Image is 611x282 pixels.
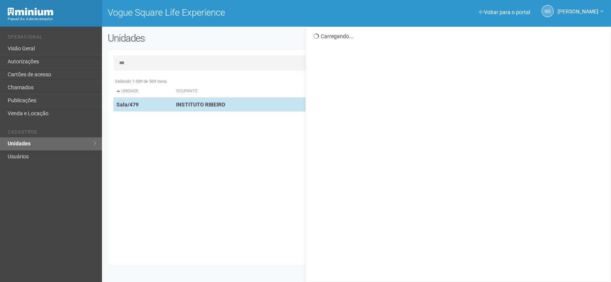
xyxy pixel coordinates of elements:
li: Cadastros [8,129,96,137]
div: Carregando... [314,33,605,40]
th: Ocupante: activate to sort column ascending [173,85,414,98]
span: Nicolle Silva [558,1,598,15]
strong: INSTITUTO RIBEIRO [176,102,225,108]
h1: Vogue Square Life Experience [108,8,351,18]
a: [PERSON_NAME] [558,10,603,16]
div: Painel do Administrador [8,16,96,23]
li: Operacional [8,34,96,42]
h2: Unidades [108,32,309,44]
a: Voltar para o portal [479,9,530,15]
img: Minium [8,8,53,16]
a: NS [541,5,554,17]
div: Exibindo 1-509 de 509 itens [113,78,601,85]
th: Unidade: activate to sort column descending [113,85,173,98]
strong: Sala/479 [116,102,139,108]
